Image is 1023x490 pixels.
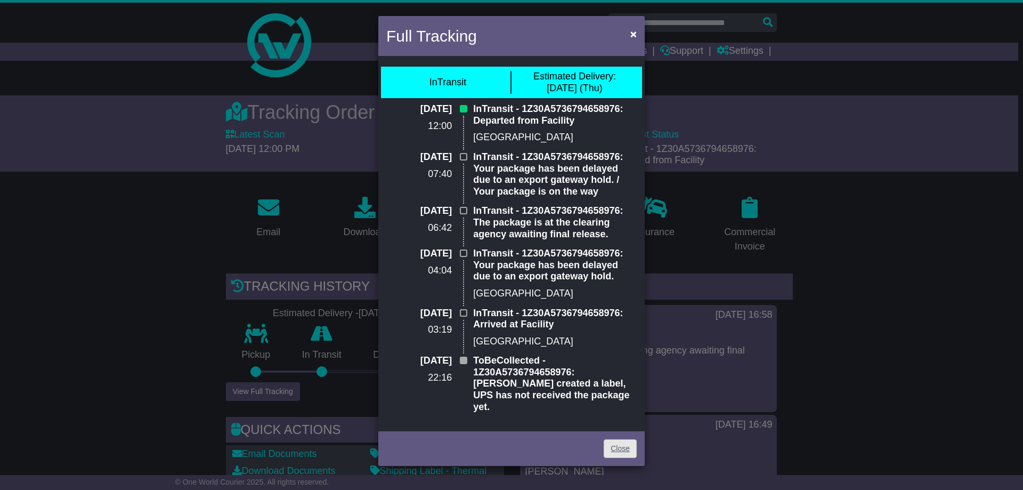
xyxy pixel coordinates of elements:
[604,439,637,458] a: Close
[386,103,452,115] p: [DATE]
[630,28,637,40] span: ×
[386,324,452,336] p: 03:19
[473,308,637,331] p: InTransit - 1Z30A5736794658976: Arrived at Facility
[533,71,616,94] div: [DATE] (Thu)
[386,308,452,319] p: [DATE]
[386,222,452,234] p: 06:42
[473,248,637,283] p: InTransit - 1Z30A5736794658976: Your package has been delayed due to an export gateway hold.
[625,23,642,45] button: Close
[386,265,452,277] p: 04:04
[386,372,452,384] p: 22:16
[473,336,637,348] p: [GEOGRAPHIC_DATA]
[429,77,466,89] div: InTransit
[386,24,477,48] h4: Full Tracking
[386,355,452,367] p: [DATE]
[386,151,452,163] p: [DATE]
[386,121,452,132] p: 12:00
[473,132,637,143] p: [GEOGRAPHIC_DATA]
[386,205,452,217] p: [DATE]
[473,205,637,240] p: InTransit - 1Z30A5736794658976: The package is at the clearing agency awaiting final release.
[473,355,637,413] p: ToBeCollected - 1Z30A5736794658976: [PERSON_NAME] created a label, UPS has not received the packa...
[473,288,637,300] p: [GEOGRAPHIC_DATA]
[386,168,452,180] p: 07:40
[533,71,616,82] span: Estimated Delivery:
[473,151,637,197] p: InTransit - 1Z30A5736794658976: Your package has been delayed due to an export gateway hold. / Yo...
[386,248,452,260] p: [DATE]
[473,103,637,126] p: InTransit - 1Z30A5736794658976: Departed from Facility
